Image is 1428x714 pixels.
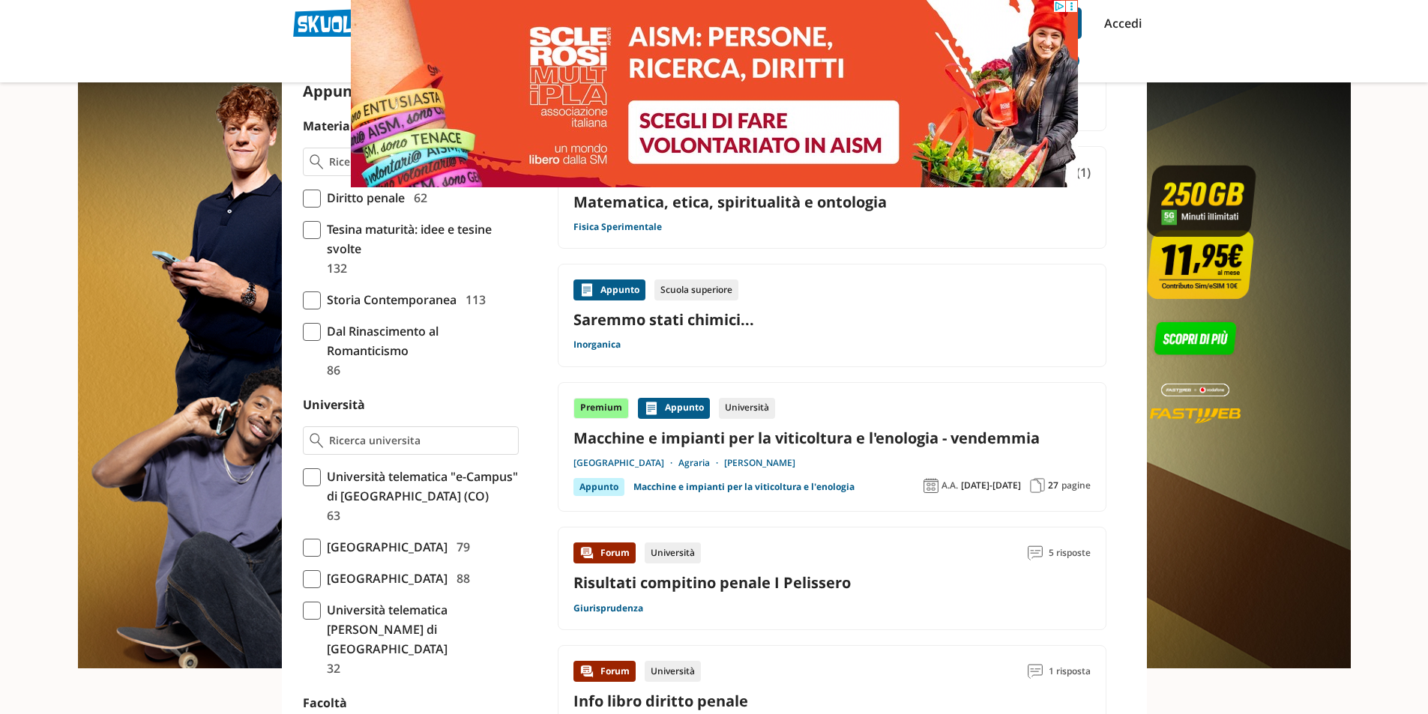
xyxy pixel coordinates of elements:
[638,398,710,419] div: Appunto
[321,569,448,588] span: [GEOGRAPHIC_DATA]
[724,457,795,469] a: [PERSON_NAME]
[321,290,457,309] span: Storia Contemporanea
[1028,545,1043,560] img: Commenti lettura
[645,661,701,682] div: Università
[321,537,448,557] span: [GEOGRAPHIC_DATA]
[303,118,403,134] label: Materia o esame
[303,81,388,101] label: Appunti
[310,154,324,169] img: Ricerca materia o esame
[1076,163,1091,182] span: (1)
[329,154,511,169] input: Ricerca materia o esame
[321,220,519,258] span: Tesina maturità: idee e tesine svolte
[573,542,636,563] div: Forum
[303,695,347,711] label: Facoltà
[573,572,851,593] a: Risultati compitino penale I Pelissero
[1048,479,1058,491] span: 27
[573,457,678,469] a: [GEOGRAPHIC_DATA]
[579,664,594,679] img: Forum contenuto
[573,221,662,233] a: Fisica Sperimentale
[573,428,1091,448] a: Macchine e impianti per la viticoltura e l'enologia - vendemmia
[1028,664,1043,679] img: Commenti lettura
[573,478,624,496] div: Appunto
[961,479,1021,491] span: [DATE]-[DATE]
[1104,7,1136,39] a: Accedi
[1049,661,1091,682] span: 1 risposta
[1049,542,1091,563] span: 5 risposte
[321,360,340,380] span: 86
[573,339,621,351] a: Inorganica
[573,602,643,614] a: Giurisprudenza
[451,537,470,557] span: 79
[573,279,645,300] div: Appunto
[719,398,775,419] div: Università
[321,600,519,659] span: Università telematica [PERSON_NAME] di [GEOGRAPHIC_DATA]
[573,309,1091,330] a: Saremmo stati chimici...
[303,396,365,413] label: Università
[1061,479,1091,491] span: pagine
[573,691,748,711] a: Info libro diritto penale
[579,282,594,297] img: Appunti contenuto
[644,401,659,416] img: Appunti contenuto
[573,398,629,419] div: Premium
[321,659,340,678] span: 32
[645,542,701,563] div: Università
[573,661,636,682] div: Forum
[329,433,511,448] input: Ricerca universita
[942,479,958,491] span: A.A.
[321,321,519,360] span: Dal Rinascimento al Romanticismo
[1030,478,1045,493] img: Pagine
[451,569,470,588] span: 88
[408,188,427,208] span: 62
[310,433,324,448] img: Ricerca universita
[321,467,519,506] span: Università telematica "e-Campus" di [GEOGRAPHIC_DATA] (CO)
[321,188,405,208] span: Diritto penale
[573,192,1091,212] a: Matematica, etica, spiritualità e ontologia
[654,279,738,300] div: Scuola superiore
[321,506,340,525] span: 63
[460,290,486,309] span: 113
[633,478,855,496] a: Macchine e impianti per la viticoltura e l'enologia
[321,258,347,278] span: 132
[678,457,724,469] a: Agraria
[924,478,939,493] img: Anno accademico
[579,545,594,560] img: Forum contenuto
